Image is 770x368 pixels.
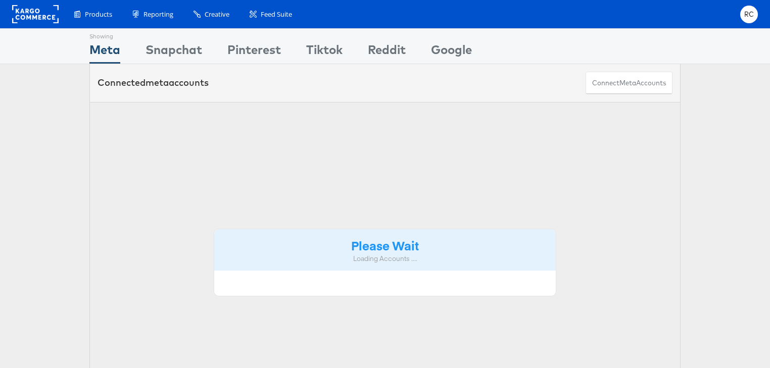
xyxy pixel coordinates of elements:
[143,10,173,19] span: Reporting
[351,237,419,253] strong: Please Wait
[431,41,472,64] div: Google
[205,10,229,19] span: Creative
[586,72,672,94] button: ConnectmetaAccounts
[146,41,202,64] div: Snapchat
[222,254,548,264] div: Loading Accounts ....
[261,10,292,19] span: Feed Suite
[89,29,120,41] div: Showing
[619,78,636,88] span: meta
[85,10,112,19] span: Products
[744,11,754,18] span: RC
[146,77,169,88] span: meta
[89,41,120,64] div: Meta
[98,76,209,89] div: Connected accounts
[368,41,406,64] div: Reddit
[227,41,281,64] div: Pinterest
[306,41,343,64] div: Tiktok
